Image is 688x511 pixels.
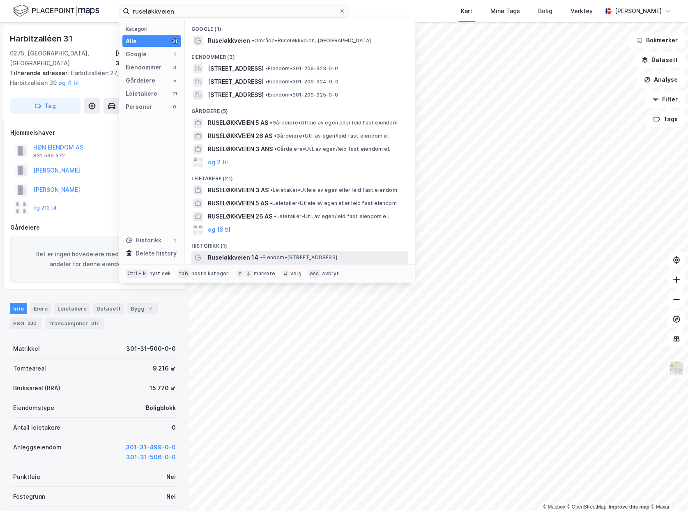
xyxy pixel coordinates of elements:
div: 301-31-500-0-0 [126,344,176,354]
span: • [270,200,272,206]
span: [STREET_ADDRESS] [208,77,264,87]
div: Boligblokk [146,403,176,413]
input: Søk på adresse, matrikkel, gårdeiere, leietakere eller personer [129,5,339,17]
div: 230 [26,319,38,327]
button: og 2 til [208,157,228,167]
span: RUSELØKKVEIEN 26 AS [208,212,272,221]
div: Verktøy [571,6,593,16]
span: Eiendom • 301-209-324-0-0 [265,78,338,85]
div: esc [308,269,321,278]
div: Hjemmelshaver [10,128,179,138]
span: [STREET_ADDRESS] [208,64,264,74]
div: 831 539 372 [33,152,65,159]
div: Google (1) [185,19,415,34]
a: OpenStreetMap [567,504,607,510]
span: • [260,254,262,260]
span: • [265,78,268,85]
span: RUSELØKKVEIEN 5 AS [208,198,268,208]
div: 5 [171,77,178,84]
span: • [270,120,272,126]
div: 15 770 ㎡ [150,383,176,393]
div: markere [254,270,275,277]
button: Tags [647,111,685,127]
button: Datasett [635,52,685,68]
span: • [265,92,268,98]
div: 0 [172,423,176,433]
div: Ctrl + k [126,269,148,278]
div: Gårdeiere (5) [185,101,415,116]
span: Område • Ruseløkkveien, [GEOGRAPHIC_DATA] [252,37,371,44]
div: 0 [171,104,178,110]
div: 1 [171,237,178,244]
div: Leietakere [126,89,157,99]
div: Harbitzalléen 27, Harbitzalléen 41, Harbitzalléen 39 [10,68,173,88]
a: Improve this map [609,504,649,510]
div: Eiere [30,303,51,314]
button: Tag [10,98,81,114]
span: Eiendom • [STREET_ADDRESS] [260,254,337,261]
span: • [270,187,273,193]
div: Gårdeiere [126,76,155,85]
div: 21 [171,90,178,97]
div: Anleggseiendom [13,442,62,452]
span: Leietaker • Utleie av egen eller leid fast eiendom [270,187,397,193]
div: Antall leietakere [13,423,60,433]
div: velg [290,270,301,277]
span: Eiendom • 301-209-325-0-0 [265,92,338,98]
button: Analyse [637,71,685,88]
img: Z [669,361,684,376]
div: Eiendommer (3) [185,47,415,62]
span: • [252,37,254,44]
div: 0275, [GEOGRAPHIC_DATA], [GEOGRAPHIC_DATA] [10,48,115,68]
div: Leietakere (21) [185,169,415,184]
div: Bygg [127,303,158,314]
div: Matrikkel [13,344,40,354]
div: Det er ingen hovedeiere med signifikante andeler for denne eiendommen [10,236,179,283]
div: 7 [146,304,154,313]
div: Info [10,303,27,314]
span: RUSELØKKVEIEN 5 AS [208,118,268,128]
span: • [274,133,276,139]
span: Gårdeiere • Utl. av egen/leid fast eiendom el. [274,133,390,139]
div: avbryt [322,270,339,277]
button: Bokmerker [629,32,685,48]
img: logo.f888ab2527a4732fd821a326f86c7f29.svg [13,4,99,18]
div: 317 [90,319,101,327]
div: Historikk [126,235,161,245]
span: • [274,213,276,219]
div: 31 [171,38,178,44]
span: Leietaker • Utleie av egen eller leid fast eiendom [270,200,397,207]
div: Nei [166,492,176,502]
div: Alle [126,36,137,46]
iframe: Chat Widget [647,472,688,511]
div: [PERSON_NAME] [615,6,662,16]
div: Transaksjoner [45,318,104,329]
div: [GEOGRAPHIC_DATA], 31/500 [115,48,179,68]
button: 301-31-506-0-0 [126,452,176,462]
div: Delete history [136,249,177,258]
span: Gårdeiere • Utl. av egen/leid fast eiendom el. [274,146,390,152]
span: Leietaker • Utl. av egen/leid fast eiendom el. [274,213,389,220]
div: Tomteareal [13,364,46,373]
div: Kart [461,6,472,16]
div: Personer [126,102,152,112]
div: Bruksareal (BRA) [13,383,60,393]
div: Gårdeiere [10,223,179,232]
span: • [274,146,277,152]
div: Leietakere [54,303,90,314]
span: RUSELØKKVEIEN 3 ANS [208,144,273,154]
div: 9 216 ㎡ [153,364,176,373]
div: Mine Tags [490,6,520,16]
div: ESG [10,318,41,329]
span: Gårdeiere • Utleie av egen eller leid fast eiendom [270,120,398,126]
div: Festegrunn [13,492,45,502]
span: • [265,65,268,71]
div: Eiendommer [126,62,161,72]
div: nytt søk [150,270,171,277]
div: Bolig [538,6,552,16]
div: Nei [166,472,176,482]
span: Ruseløkkveien [208,36,250,46]
span: [STREET_ADDRESS] [208,90,264,100]
a: Mapbox [543,504,565,510]
button: 301-31-499-0-0 [126,442,176,452]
